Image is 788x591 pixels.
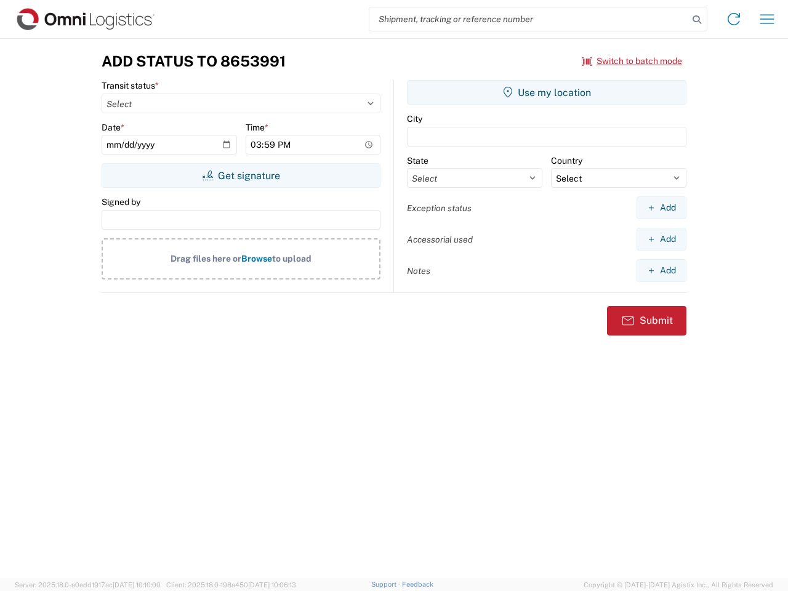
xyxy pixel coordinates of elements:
[272,254,312,263] span: to upload
[113,581,161,589] span: [DATE] 10:10:00
[248,581,296,589] span: [DATE] 10:06:13
[584,579,773,590] span: Copyright © [DATE]-[DATE] Agistix Inc., All Rights Reserved
[407,265,430,276] label: Notes
[246,122,268,133] label: Time
[637,228,686,251] button: Add
[102,122,124,133] label: Date
[637,259,686,282] button: Add
[102,52,286,70] h3: Add Status to 8653991
[402,581,433,588] a: Feedback
[407,155,428,166] label: State
[637,196,686,219] button: Add
[241,254,272,263] span: Browse
[407,80,686,105] button: Use my location
[102,163,380,188] button: Get signature
[371,581,402,588] a: Support
[551,155,582,166] label: Country
[369,7,688,31] input: Shipment, tracking or reference number
[407,234,473,245] label: Accessorial used
[166,581,296,589] span: Client: 2025.18.0-198a450
[607,306,686,336] button: Submit
[171,254,241,263] span: Drag files here or
[407,113,422,124] label: City
[102,196,140,207] label: Signed by
[15,581,161,589] span: Server: 2025.18.0-a0edd1917ac
[102,80,159,91] label: Transit status
[407,203,472,214] label: Exception status
[582,51,682,71] button: Switch to batch mode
